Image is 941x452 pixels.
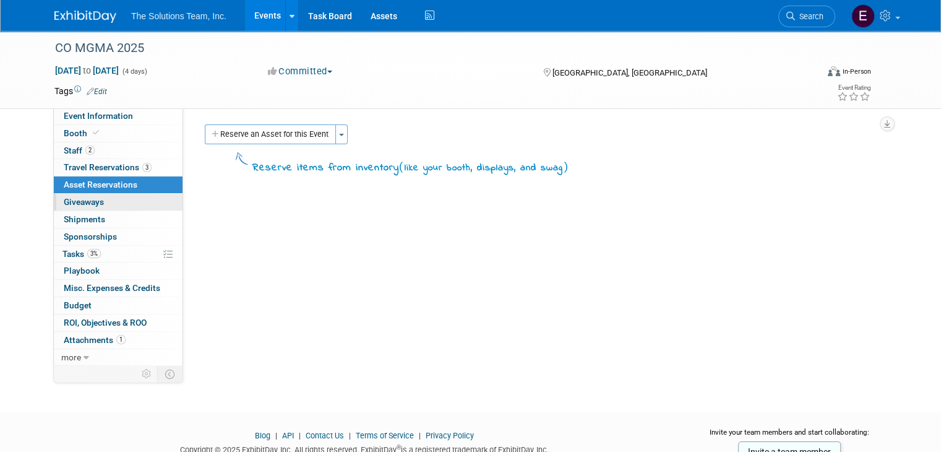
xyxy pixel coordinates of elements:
[85,146,95,155] span: 2
[828,66,840,76] img: Format-Inperson.png
[306,431,344,440] a: Contact Us
[54,108,183,124] a: Event Information
[282,431,294,440] a: API
[64,111,133,121] span: Event Information
[62,249,101,259] span: Tasks
[264,65,337,78] button: Committed
[54,246,183,263] a: Tasks3%
[131,11,226,21] span: The Solutions Team, Inc.
[397,444,401,451] sup: ®
[64,266,100,276] span: Playbook
[54,211,183,228] a: Shipments
[54,297,183,314] a: Budget
[51,37,802,59] div: CO MGMA 2025
[252,159,569,176] div: Reserve items from inventory
[356,431,414,440] a: Terms of Service
[64,335,126,345] span: Attachments
[552,68,707,77] span: [GEOGRAPHIC_DATA], [GEOGRAPHIC_DATA]
[405,161,563,175] span: like your booth, displays, and swag
[64,197,104,207] span: Giveaways
[399,160,405,173] span: (
[158,366,183,382] td: Toggle Event Tabs
[136,366,158,382] td: Personalize Event Tab Strip
[750,64,871,83] div: Event Format
[54,142,183,159] a: Staff2
[64,128,101,138] span: Booth
[842,67,871,76] div: In-Person
[116,335,126,344] span: 1
[87,249,101,258] span: 3%
[54,65,119,76] span: [DATE] [DATE]
[54,176,183,193] a: Asset Reservations
[837,85,870,91] div: Event Rating
[61,352,81,362] span: more
[81,66,93,76] span: to
[795,12,823,21] span: Search
[54,228,183,245] a: Sponsorships
[272,431,280,440] span: |
[142,163,152,172] span: 3
[121,67,147,76] span: (4 days)
[205,124,336,144] button: Reserve an Asset for this Event
[64,300,92,310] span: Budget
[346,431,354,440] span: |
[296,431,304,440] span: |
[851,4,875,28] img: Eli Gooden
[54,315,183,331] a: ROI, Objectives & ROO
[54,194,183,211] a: Giveaways
[54,349,183,366] a: more
[54,263,183,279] a: Playbook
[692,427,887,446] div: Invite your team members and start collaborating:
[64,283,160,293] span: Misc. Expenses & Credits
[54,125,183,142] a: Booth
[416,431,424,440] span: |
[87,87,107,96] a: Edit
[64,214,105,224] span: Shipments
[563,160,569,173] span: )
[64,318,147,328] span: ROI, Objectives & ROO
[426,431,474,440] a: Privacy Policy
[54,159,183,176] a: Travel Reservations3
[64,162,152,172] span: Travel Reservations
[93,129,99,136] i: Booth reservation complete
[64,232,117,241] span: Sponsorships
[255,431,270,440] a: Blog
[54,85,107,97] td: Tags
[54,332,183,349] a: Attachments1
[54,11,116,23] img: ExhibitDay
[64,180,137,189] span: Asset Reservations
[778,6,835,27] a: Search
[54,280,183,297] a: Misc. Expenses & Credits
[64,146,95,155] span: Staff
